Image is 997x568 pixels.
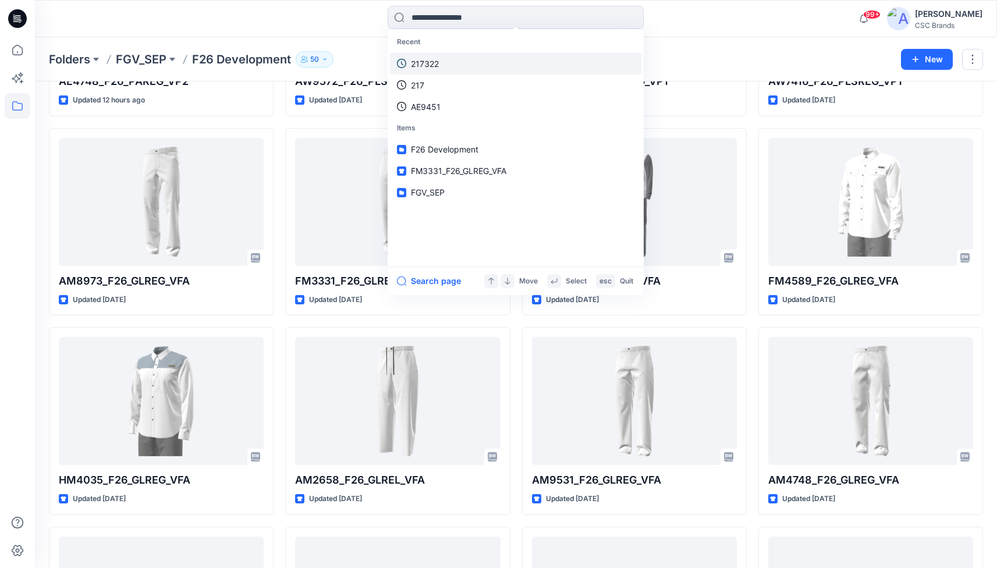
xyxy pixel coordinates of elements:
[532,337,737,465] a: AM9531_F26_GLREG_VFA
[411,58,439,70] p: 217322
[49,51,90,68] a: Folders
[546,493,599,505] p: Updated [DATE]
[519,275,538,287] p: Move
[73,493,126,505] p: Updated [DATE]
[390,74,641,96] a: 217
[116,51,166,68] a: FGV_SEP
[782,94,835,106] p: Updated [DATE]
[768,472,973,488] p: AM4748_F26_GLREG_VFA
[310,53,319,66] p: 50
[411,79,424,91] p: 217
[411,144,478,154] span: F26 Development
[411,166,506,176] span: FM3331_F26_GLREG_VFA
[295,138,500,266] a: FM3331_F26_GLREG_VFA
[295,273,500,289] p: FM3331_F26_GLREG_VFA
[397,274,461,288] button: Search page
[390,182,641,203] a: FGV_SEP
[390,139,641,160] a: F26 Development
[309,94,362,106] p: Updated [DATE]
[73,94,145,106] p: Updated 12 hours ago
[411,187,445,197] span: FGV_SEP
[295,472,500,488] p: AM2658_F26_GLREL_VFA
[768,138,973,266] a: FM4589_F26_GLREG_VFA
[390,118,641,139] p: Items
[59,273,264,289] p: AM8973_F26_GLREG_VFA
[915,21,982,30] div: CSC Brands
[768,273,973,289] p: FM4589_F26_GLREG_VFA
[599,275,612,287] p: esc
[768,337,973,465] a: AM4748_F26_GLREG_VFA
[390,53,641,74] a: 217322
[59,337,264,465] a: HM4035_F26_GLREG_VFA
[309,294,362,306] p: Updated [DATE]
[73,294,126,306] p: Updated [DATE]
[390,96,641,118] a: AE9451
[901,49,953,70] button: New
[296,51,333,68] button: 50
[546,294,599,306] p: Updated [DATE]
[59,472,264,488] p: HM4035_F26_GLREG_VFA
[295,337,500,465] a: AM2658_F26_GLREL_VFA
[782,294,835,306] p: Updated [DATE]
[863,10,881,19] span: 99+
[532,472,737,488] p: AM9531_F26_GLREG_VFA
[309,493,362,505] p: Updated [DATE]
[887,7,910,30] img: avatar
[915,7,982,21] div: [PERSON_NAME]
[782,493,835,505] p: Updated [DATE]
[566,275,587,287] p: Select
[411,101,441,113] p: AE9451
[192,51,291,68] p: F26 Development
[390,160,641,182] a: FM3331_F26_GLREG_VFA
[620,275,633,287] p: Quit
[390,31,641,53] p: Recent
[59,138,264,266] a: AM8973_F26_GLREG_VFA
